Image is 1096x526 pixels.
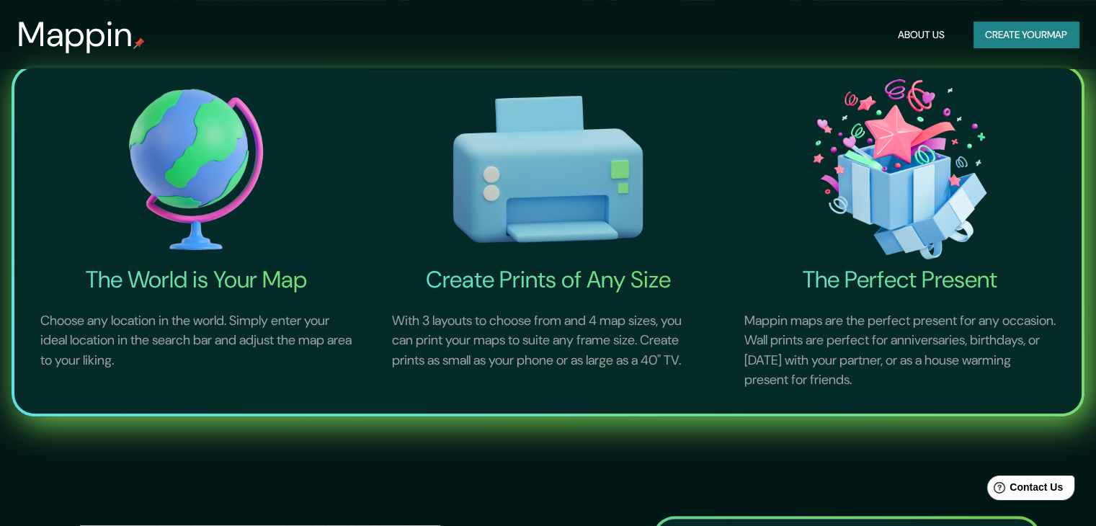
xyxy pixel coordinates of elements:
[727,265,1073,294] h4: The Perfect Present
[375,294,721,388] p: With 3 layouts to choose from and 4 map sizes, you can print your maps to suite any frame size. C...
[727,294,1073,408] p: Mappin maps are the perfect present for any occasion. Wall prints are perfect for anniversaries, ...
[23,265,369,294] h4: The World is Your Map
[968,470,1080,510] iframe: Help widget launcher
[375,73,721,265] img: Create Prints of Any Size-icon
[727,73,1073,265] img: The Perfect Present-icon
[375,265,721,294] h4: Create Prints of Any Size
[133,37,145,49] img: mappin-pin
[17,14,133,55] h3: Mappin
[974,22,1079,48] button: Create yourmap
[23,73,369,265] img: The World is Your Map-icon
[892,22,950,48] button: About Us
[23,294,369,388] p: Choose any location in the world. Simply enter your ideal location in the search bar and adjust t...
